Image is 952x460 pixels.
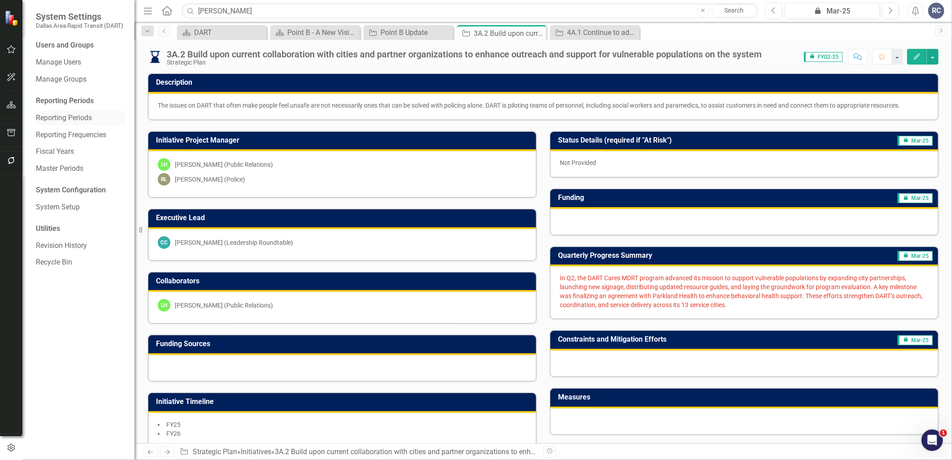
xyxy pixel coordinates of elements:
h3: Description [156,78,934,87]
a: Revision History [36,241,125,251]
img: ClearPoint Strategy [4,10,20,26]
span: Mar-25 [898,136,933,146]
span: FY26 [166,430,181,437]
div: LH [158,299,170,312]
span: Mar-25 [898,251,933,261]
h3: Measures [558,393,934,401]
a: 4A.1 Continue to advance service improvements informed by customer input and city priorities [552,27,637,38]
h3: Initiative Timeline [156,398,532,406]
div: System Configuration [36,185,125,195]
div: [PERSON_NAME] (Leadership Roundtable) [175,238,293,247]
span: FY25 [166,421,181,428]
a: Reporting Periods [36,113,125,123]
a: Master Periods [36,164,125,174]
a: Initiatives [241,447,271,456]
div: Utilities [36,224,125,234]
a: Point B Update [366,27,451,38]
div: Point B Update [381,27,451,38]
input: Search ClearPoint... [182,3,759,19]
span: 1 [940,430,947,437]
a: Fiscal Years [36,147,125,157]
span: Mar-25 [898,335,933,345]
div: » » [180,447,537,457]
div: Reporting Periods [36,96,125,106]
div: The issues on DART that often make people feel unsafe are not necessarily ones that can be solved... [158,101,929,110]
a: DART [179,27,264,38]
div: Point B - A New Vision for Mobility in [GEOGRAPHIC_DATA][US_STATE] [287,27,358,38]
div: DART [194,27,264,38]
a: Strategic Plan [193,447,237,456]
a: Manage Users [36,57,125,68]
span: In Q2, the DART Cares MDRT program advanced its mission to support vulnerable populations by expa... [560,274,922,308]
span: FYQ2-25 [804,52,843,62]
h3: Funding [558,194,715,202]
div: Mar-25 [788,6,877,17]
div: 3A.2 Build upon current collaboration with cities and partner organizations to enhance outreach a... [275,447,746,456]
a: Recycle Bin [36,257,125,268]
iframe: Intercom live chat [922,430,943,451]
div: LH [158,158,170,171]
a: System Setup [36,202,125,213]
a: Manage Groups [36,74,125,85]
div: 3A.2 Build upon current collaboration with cities and partner organizations to enhance outreach a... [167,49,762,59]
a: Reporting Frequencies [36,130,125,140]
div: Users and Groups [36,40,125,51]
h3: Status Details (required if "At Risk") [558,136,843,144]
div: [PERSON_NAME] (Public Relations) [175,301,273,310]
h3: Quarterly Progress Summary [558,252,830,260]
span: Mar-25 [898,193,933,203]
h3: Initiative Project Manager [156,136,532,144]
span: System Settings [36,11,123,22]
h3: Collaborators [156,277,532,285]
a: Point B - A New Vision for Mobility in [GEOGRAPHIC_DATA][US_STATE] [273,27,358,38]
small: Dallas Area Rapid Transit (DART) [36,22,123,29]
a: Search [712,4,757,17]
h3: Constraints and Mitigation Efforts [558,335,840,343]
div: 4A.1 Continue to advance service improvements informed by customer input and city priorities [567,27,637,38]
h3: Funding Sources [156,340,532,348]
div: 3A.2 Build upon current collaboration with cities and partner organizations to enhance outreach a... [474,28,544,39]
button: RC [928,3,944,19]
div: CC [158,236,170,249]
div: [PERSON_NAME] (Police) [175,175,245,184]
img: In Progress [148,50,162,64]
p: Not Provided [560,158,929,167]
div: RL [158,173,170,186]
div: Strategic Plan [167,59,762,66]
button: Mar-25 [785,3,880,19]
h3: Executive Lead [156,214,532,222]
div: [PERSON_NAME] (Public Relations) [175,160,273,169]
